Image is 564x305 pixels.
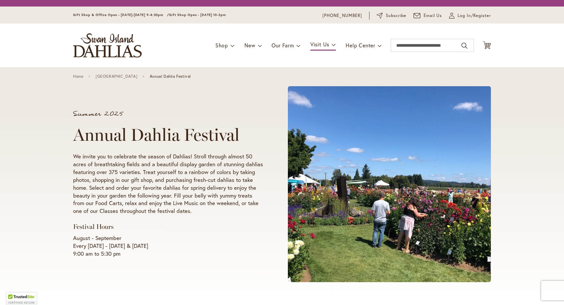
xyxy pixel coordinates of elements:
a: Subscribe [377,12,406,19]
a: Log In/Register [449,12,491,19]
span: New [244,42,255,49]
span: Annual Dahlia Festival [150,74,191,79]
a: Email Us [414,12,442,19]
span: Gift Shop & Office Open - [DATE]-[DATE] 9-4:30pm / [73,13,169,17]
h1: Annual Dahlia Festival [73,125,263,145]
button: Search [462,40,467,51]
span: Subscribe [386,12,406,19]
span: Shop [215,42,228,49]
p: Summer 2025 [73,111,263,117]
a: store logo [73,33,142,57]
span: Our Farm [272,42,294,49]
div: TrustedSite Certified [7,293,37,305]
a: [PHONE_NUMBER] [322,12,362,19]
p: We invite you to celebrate the season of Dahlias! Stroll through almost 50 acres of breathtaking ... [73,152,263,215]
span: Help Center [346,42,375,49]
a: [GEOGRAPHIC_DATA] [96,74,137,79]
span: Email Us [424,12,442,19]
h3: Festival Hours [73,223,263,231]
a: Home [73,74,83,79]
span: Visit Us [310,41,329,48]
span: Gift Shop Open - [DATE] 10-3pm [169,13,226,17]
span: Log In/Register [458,12,491,19]
p: August - September Every [DATE] - [DATE] & [DATE] 9:00 am to 5:30 pm [73,234,263,258]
